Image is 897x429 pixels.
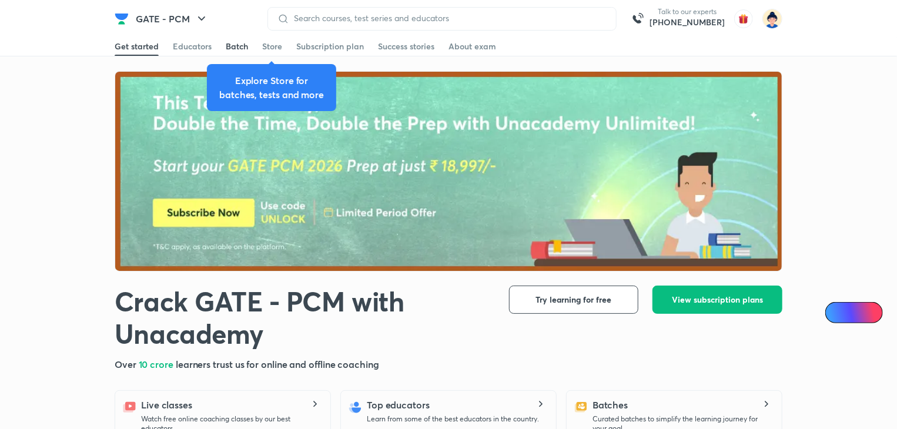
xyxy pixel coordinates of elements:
a: Success stories [378,37,434,56]
div: Subscription plan [296,41,364,52]
div: Batch [226,41,248,52]
div: Store [262,41,282,52]
span: Over [115,358,139,370]
div: Success stories [378,41,434,52]
button: GATE - PCM [129,7,216,31]
img: call-us [626,7,650,31]
div: About exam [449,41,496,52]
span: 10 crore [139,358,176,370]
a: About exam [449,37,496,56]
p: Talk to our experts [650,7,725,16]
div: Educators [173,41,212,52]
img: Mohit [762,9,782,29]
a: Educators [173,37,212,56]
img: Company Logo [115,12,129,26]
h5: Batches [593,398,628,412]
div: Explore Store for batches, tests and more [216,73,327,102]
h1: Crack GATE - PCM with Unacademy [115,286,490,350]
h5: Live classes [141,398,192,412]
img: avatar [734,9,753,28]
a: Subscription plan [296,37,364,56]
a: Store [262,37,282,56]
a: Ai Doubts [825,302,883,323]
button: View subscription plans [652,286,782,314]
a: [PHONE_NUMBER] [650,16,725,28]
span: Ai Doubts [845,308,876,317]
button: Try learning for free [509,286,638,314]
span: View subscription plans [672,294,763,306]
a: Batch [226,37,248,56]
div: Get started [115,41,159,52]
span: Try learning for free [536,294,612,306]
h5: Top educators [367,398,430,412]
input: Search courses, test series and educators [289,14,607,23]
p: Learn from some of the best educators in the country. [367,414,539,424]
span: learners trust us for online and offline coaching [176,358,379,370]
img: Icon [832,308,842,317]
a: Get started [115,37,159,56]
